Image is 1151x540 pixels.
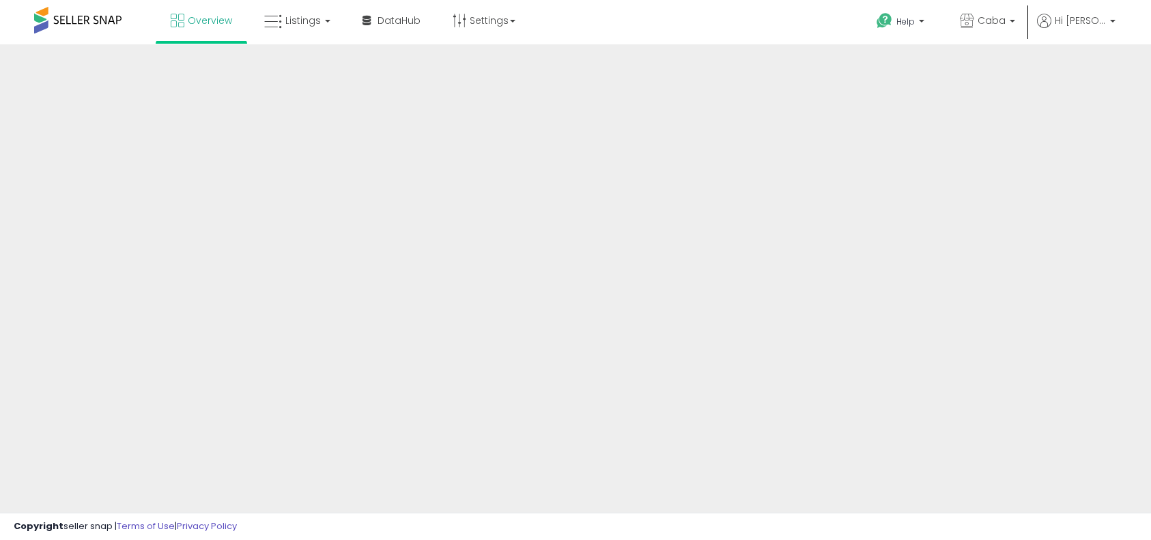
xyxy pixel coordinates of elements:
[285,14,321,27] span: Listings
[188,14,232,27] span: Overview
[14,520,237,533] div: seller snap | |
[978,14,1006,27] span: Caba
[378,14,421,27] span: DataHub
[896,16,915,27] span: Help
[1037,14,1116,44] a: Hi [PERSON_NAME]
[876,12,893,29] i: Get Help
[1055,14,1106,27] span: Hi [PERSON_NAME]
[117,520,175,532] a: Terms of Use
[14,520,63,532] strong: Copyright
[866,2,938,44] a: Help
[177,520,237,532] a: Privacy Policy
